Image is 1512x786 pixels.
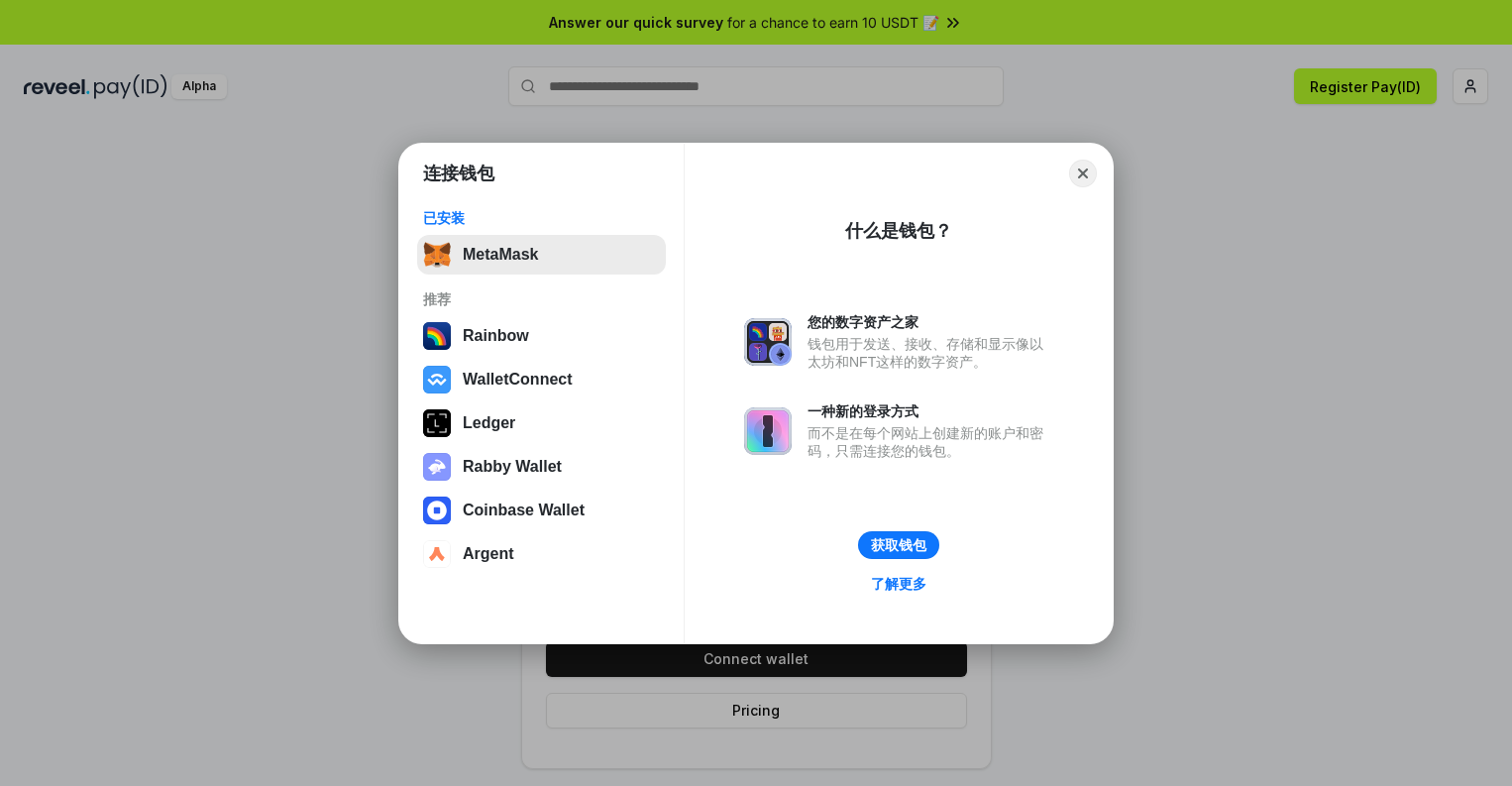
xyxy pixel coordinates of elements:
div: 您的数字资产之家 [808,313,1053,331]
div: WalletConnect [463,371,573,389]
div: MetaMask [463,246,538,264]
img: svg+xml,%3Csvg%20xmlns%3D%22http%3A%2F%2Fwww.w3.org%2F2000%2Fsvg%22%20fill%3D%22none%22%20viewBox... [744,407,792,455]
div: Ledger [463,414,515,432]
div: 推荐 [423,290,660,308]
button: Ledger [417,403,666,443]
div: 什么是钱包？ [845,219,952,243]
img: svg+xml,%3Csvg%20xmlns%3D%22http%3A%2F%2Fwww.w3.org%2F2000%2Fsvg%22%20width%3D%2228%22%20height%3... [423,409,451,437]
div: Coinbase Wallet [463,502,585,519]
h1: 连接钱包 [423,162,494,185]
div: Argent [463,545,514,563]
div: 了解更多 [871,575,926,593]
button: Coinbase Wallet [417,491,666,530]
a: 了解更多 [859,571,938,597]
button: Close [1069,160,1097,187]
img: svg+xml,%3Csvg%20width%3D%22120%22%20height%3D%22120%22%20viewBox%3D%220%200%20120%20120%22%20fil... [423,322,451,350]
div: 获取钱包 [871,536,926,554]
div: 钱包用于发送、接收、存储和显示像以太坊和NFT这样的数字资产。 [808,335,1053,371]
button: WalletConnect [417,360,666,399]
img: svg+xml,%3Csvg%20width%3D%2228%22%20height%3D%2228%22%20viewBox%3D%220%200%2028%2028%22%20fill%3D... [423,497,451,524]
img: svg+xml,%3Csvg%20xmlns%3D%22http%3A%2F%2Fwww.w3.org%2F2000%2Fsvg%22%20fill%3D%22none%22%20viewBox... [423,453,451,481]
img: svg+xml,%3Csvg%20width%3D%2228%22%20height%3D%2228%22%20viewBox%3D%220%200%2028%2028%22%20fill%3D... [423,366,451,393]
div: 一种新的登录方式 [808,402,1053,420]
div: Rabby Wallet [463,458,562,476]
img: svg+xml,%3Csvg%20width%3D%2228%22%20height%3D%2228%22%20viewBox%3D%220%200%2028%2028%22%20fill%3D... [423,540,451,568]
button: Rabby Wallet [417,447,666,487]
img: svg+xml,%3Csvg%20fill%3D%22none%22%20height%3D%2233%22%20viewBox%3D%220%200%2035%2033%22%20width%... [423,241,451,269]
button: 获取钱包 [858,531,939,559]
button: MetaMask [417,235,666,275]
div: 已安装 [423,209,660,227]
img: svg+xml,%3Csvg%20xmlns%3D%22http%3A%2F%2Fwww.w3.org%2F2000%2Fsvg%22%20fill%3D%22none%22%20viewBox... [744,318,792,366]
button: Rainbow [417,316,666,356]
button: Argent [417,534,666,574]
div: Rainbow [463,327,529,345]
div: 而不是在每个网站上创建新的账户和密码，只需连接您的钱包。 [808,424,1053,460]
